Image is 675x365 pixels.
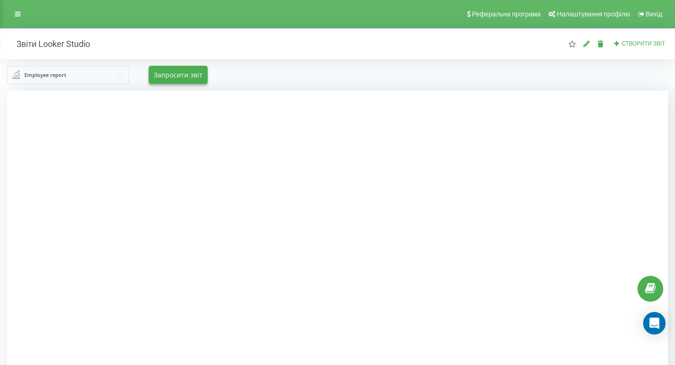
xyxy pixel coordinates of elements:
i: Цей звіт буде завантажений першим при відкритті "Звіти Looker Studio". Ви можете призначити будь-... [568,40,576,47]
h2: Звіти Looker Studio [7,38,90,49]
div: Open Intercom Messenger [643,312,666,335]
span: Реферальна програма [472,10,541,18]
div: Employee report [24,70,66,80]
span: Вихід [646,10,662,18]
button: Створити звіт [611,40,668,48]
span: Налаштування профілю [557,10,630,18]
i: Створити звіт [614,40,620,46]
i: Редагувати звіт [583,40,591,47]
span: Створити звіт [622,40,665,47]
button: Запросити звіт [149,66,208,84]
i: Видалити звіт [597,40,605,47]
